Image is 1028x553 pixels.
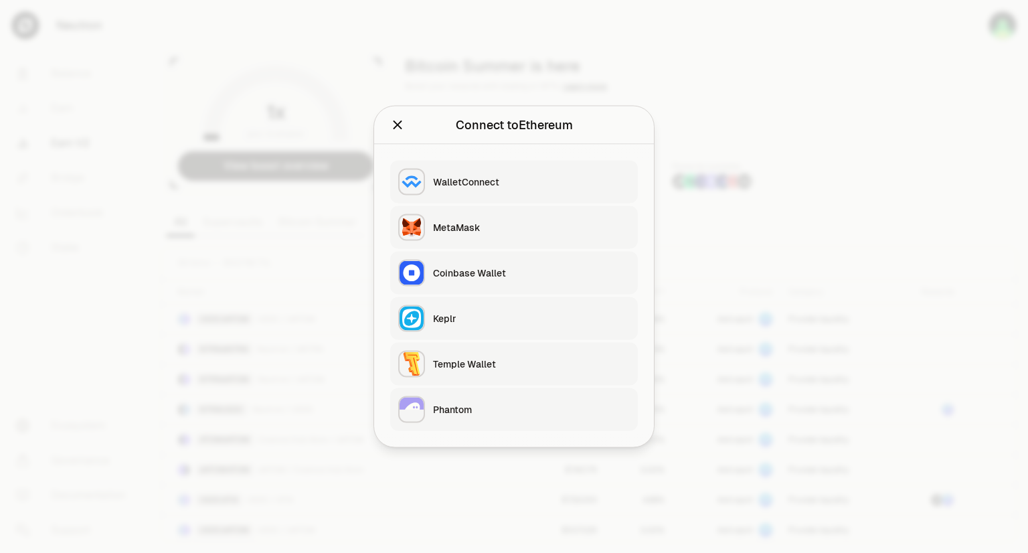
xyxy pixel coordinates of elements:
[390,297,638,340] button: KeplrKeplr
[433,266,630,280] div: Coinbase Wallet
[433,221,630,234] div: MetaMask
[400,170,424,194] img: WalletConnect
[390,343,638,386] button: Temple WalletTemple Wallet
[400,216,424,240] img: MetaMask
[390,116,405,135] button: Close
[390,206,638,249] button: MetaMaskMetaMask
[400,398,424,422] img: Phantom
[400,307,424,331] img: Keplr
[433,312,630,325] div: Keplr
[400,352,424,376] img: Temple Wallet
[456,116,573,135] div: Connect to Ethereum
[390,388,638,431] button: PhantomPhantom
[433,403,630,416] div: Phantom
[433,358,630,371] div: Temple Wallet
[390,161,638,204] button: WalletConnectWalletConnect
[390,252,638,295] button: Coinbase WalletCoinbase Wallet
[400,261,424,285] img: Coinbase Wallet
[433,175,630,189] div: WalletConnect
